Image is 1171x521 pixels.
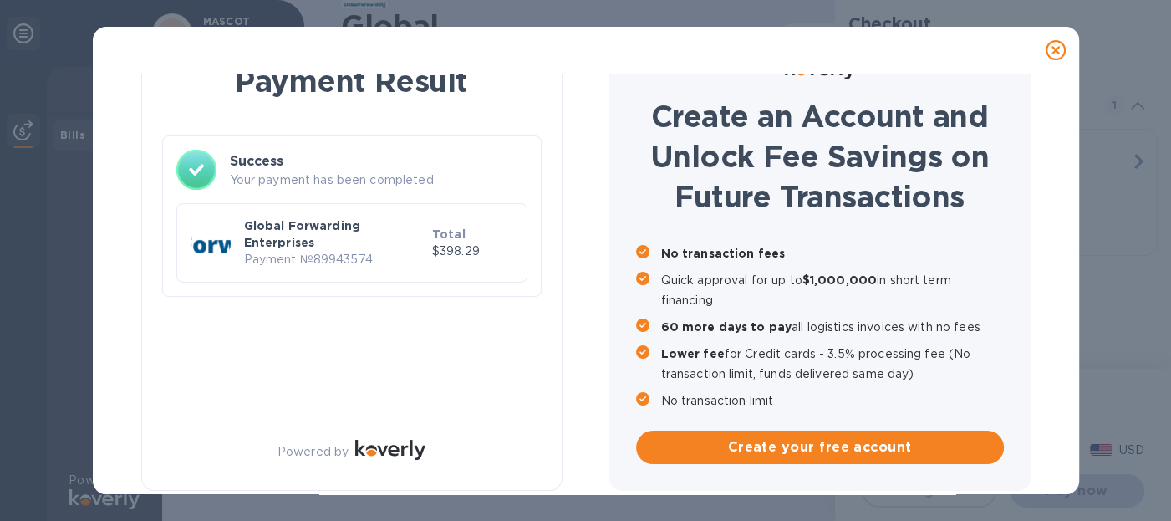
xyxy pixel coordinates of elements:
p: for Credit cards - 3.5% processing fee (No transaction limit, funds delivered same day) [661,344,1004,384]
b: 60 more days to pay [661,320,792,334]
p: Quick approval for up to in short term financing [661,270,1004,310]
p: all logistics invoices with no fees [661,317,1004,337]
p: $398.29 [432,243,513,260]
span: Create your free account [649,437,990,457]
b: Lower fee [661,347,725,360]
p: Powered by [277,443,349,461]
p: No transaction limit [661,391,1004,411]
p: Global Forwarding Enterprises [244,217,425,251]
b: Total [432,227,466,241]
button: Create your free account [636,431,1004,464]
b: $1,000,000 [802,273,877,287]
p: Payment № 89943574 [244,251,425,268]
h3: Success [230,151,527,171]
p: Your payment has been completed. [230,171,527,189]
img: Logo [355,440,425,460]
b: No transaction fees [661,247,786,260]
h1: Payment Result [169,60,535,102]
h1: Create an Account and Unlock Fee Savings on Future Transactions [636,96,1004,217]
